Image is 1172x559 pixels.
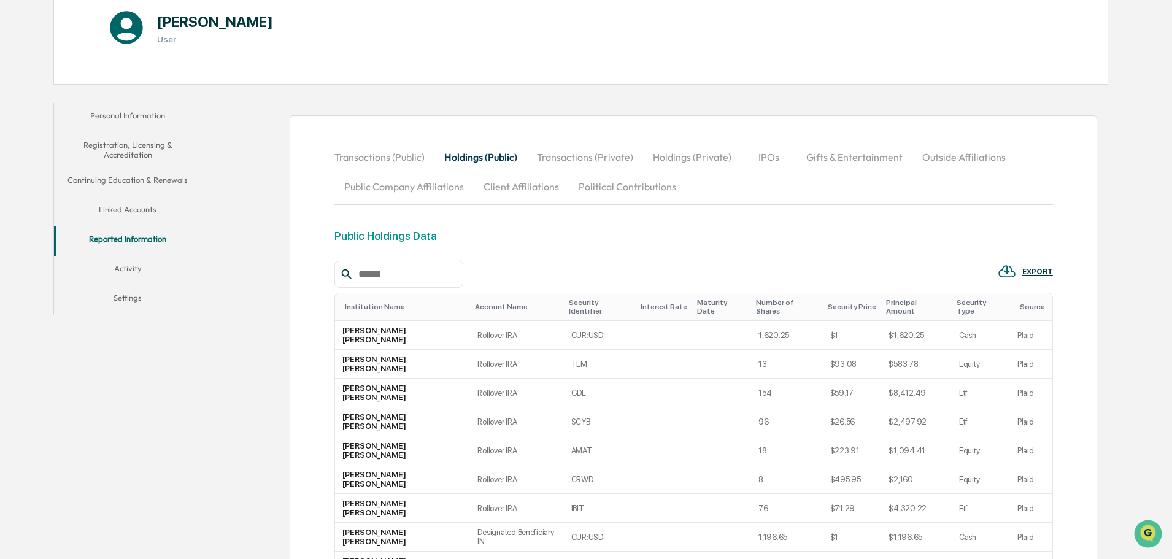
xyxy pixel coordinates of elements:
[881,494,952,523] td: $4,320.22
[7,150,84,172] a: 🖐️Preclearance
[643,142,741,172] button: Holdings (Private)
[1010,465,1052,494] td: Plaid
[952,350,1010,379] td: Equity
[823,350,882,379] td: $93.08
[751,523,822,552] td: 1,196.65
[1022,268,1053,276] div: EXPORT
[101,155,152,167] span: Attestations
[564,523,636,552] td: CUR:USD
[796,142,912,172] button: Gifts & Entertainment
[1010,407,1052,436] td: Plaid
[335,379,471,407] td: [PERSON_NAME] [PERSON_NAME]
[564,494,636,523] td: IBIT
[7,173,82,195] a: 🔎Data Lookup
[741,142,796,172] button: IPOs
[751,436,822,465] td: 18
[569,172,686,201] button: Political Contributions
[751,379,822,407] td: 154
[54,103,201,133] button: Personal Information
[952,321,1010,350] td: Cash
[157,13,273,31] h1: [PERSON_NAME]
[881,407,952,436] td: $2,497.92
[952,465,1010,494] td: Equity
[89,156,99,166] div: 🗄️
[54,197,201,226] button: Linked Accounts
[335,350,471,379] td: [PERSON_NAME] [PERSON_NAME]
[84,150,157,172] a: 🗄️Attestations
[998,262,1016,280] img: EXPORT
[335,407,471,436] td: [PERSON_NAME] [PERSON_NAME]
[12,156,22,166] div: 🖐️
[54,285,201,315] button: Settings
[1133,519,1166,552] iframe: Open customer support
[335,494,471,523] td: [PERSON_NAME] [PERSON_NAME]
[25,155,79,167] span: Preclearance
[1010,350,1052,379] td: Plaid
[474,172,569,201] button: Client Affiliations
[470,350,563,379] td: Rollover IRA
[334,229,437,242] div: Public Holdings Data
[470,379,563,407] td: Rollover IRA
[751,494,822,523] td: 76
[54,168,201,197] button: Continuing Education & Renewals
[12,179,22,189] div: 🔎
[470,465,563,494] td: Rollover IRA
[470,321,563,350] td: Rollover IRA
[54,133,201,168] button: Registration, Licensing & Accreditation
[209,98,223,112] button: Start new chat
[345,303,466,311] div: Toggle SortBy
[881,350,952,379] td: $583.78
[823,436,882,465] td: $223.91
[1010,494,1052,523] td: Plaid
[823,379,882,407] td: $59.17
[42,106,160,116] div: We're offline, we'll be back soon
[697,298,746,315] div: Toggle SortBy
[751,350,822,379] td: 13
[823,407,882,436] td: $26.56
[470,407,563,436] td: Rollover IRA
[823,321,882,350] td: $1
[527,142,643,172] button: Transactions (Private)
[756,298,817,315] div: Toggle SortBy
[334,142,1053,201] div: secondary tabs example
[823,494,882,523] td: $71.29
[881,523,952,552] td: $1,196.65
[886,298,947,315] div: Toggle SortBy
[87,207,148,217] a: Powered byPylon
[475,303,558,311] div: Toggle SortBy
[25,178,77,190] span: Data Lookup
[334,172,474,201] button: Public Company Affiliations
[54,226,201,256] button: Reported Information
[1010,523,1052,552] td: Plaid
[564,321,636,350] td: CUR:USD
[751,407,822,436] td: 96
[957,298,1005,315] div: Toggle SortBy
[157,34,273,44] h3: User
[952,379,1010,407] td: Etf
[470,436,563,465] td: Rollover IRA
[54,103,201,315] div: secondary tabs example
[54,256,201,285] button: Activity
[641,303,687,311] div: Toggle SortBy
[335,436,471,465] td: [PERSON_NAME] [PERSON_NAME]
[881,379,952,407] td: $8,412.49
[335,523,471,552] td: [PERSON_NAME] [PERSON_NAME]
[335,465,471,494] td: [PERSON_NAME] [PERSON_NAME]
[1010,379,1052,407] td: Plaid
[434,142,527,172] button: Holdings (Public)
[564,436,636,465] td: AMAT
[335,321,471,350] td: [PERSON_NAME] [PERSON_NAME]
[334,142,434,172] button: Transactions (Public)
[564,379,636,407] td: GDE
[881,465,952,494] td: $2,160
[564,350,636,379] td: TEM
[1010,436,1052,465] td: Plaid
[828,303,877,311] div: Toggle SortBy
[12,94,34,116] img: 1746055101610-c473b297-6a78-478c-a979-82029cc54cd1
[122,208,148,217] span: Pylon
[823,523,882,552] td: $1
[952,407,1010,436] td: Etf
[751,321,822,350] td: 1,620.25
[881,321,952,350] td: $1,620.25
